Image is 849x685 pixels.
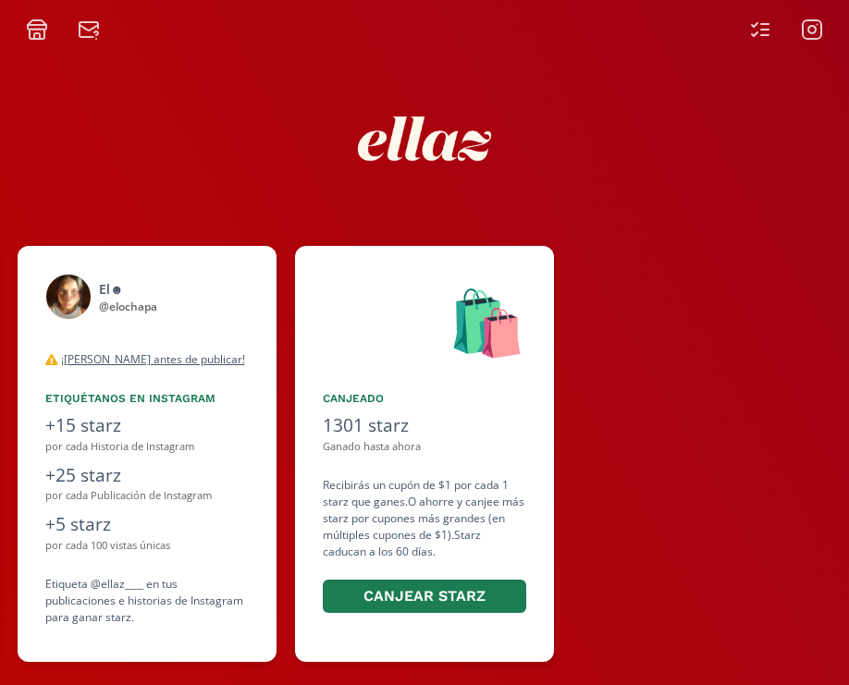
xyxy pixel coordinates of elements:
div: +25 starz [45,462,249,489]
div: Etiqueta @ellaz____ en tus publicaciones e historias de Instagram para ganar starz. [45,576,249,626]
div: 🛍️ [323,274,526,368]
div: El☻ [99,279,157,299]
div: +5 starz [45,511,249,538]
div: por cada 100 vistas únicas [45,538,249,554]
div: por cada Publicación de Instagram [45,488,249,504]
button: Canjear starz [323,580,526,614]
div: @ elochapa [99,299,157,315]
div: Recibirás un cupón de $1 por cada 1 starz que ganes. O ahorre y canjee más starz por cupones más ... [323,477,526,617]
img: nKmKAABZpYV7 [341,55,508,222]
div: Canjeado [323,390,526,407]
u: ¡[PERSON_NAME] antes de publicar! [61,351,245,367]
div: Ganado hasta ahora [323,439,526,455]
div: +15 starz [45,412,249,439]
img: 474078401_961768818707126_2550382748028374380_n.jpg [45,274,92,320]
div: por cada Historia de Instagram [45,439,249,455]
div: Etiquétanos en Instagram [45,390,249,407]
div: 1301 starz [323,412,526,439]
